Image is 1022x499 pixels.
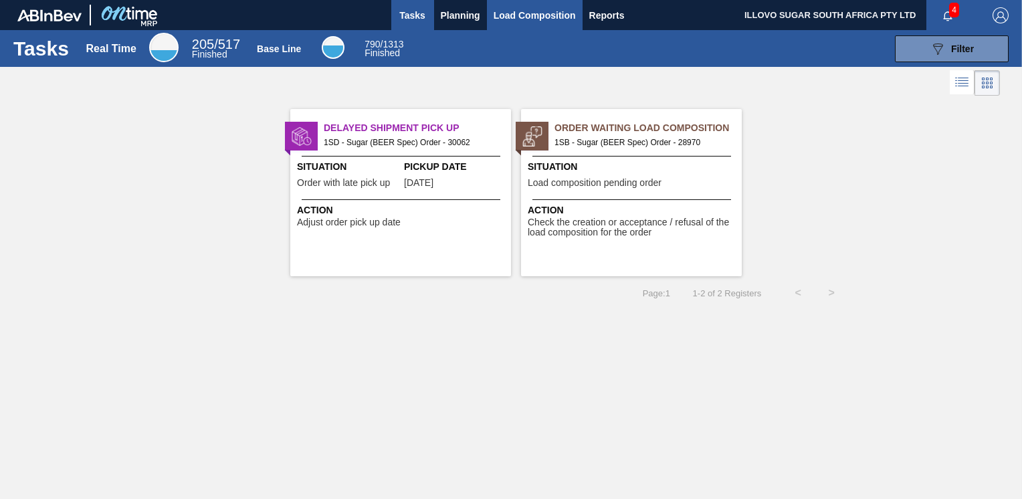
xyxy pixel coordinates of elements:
span: Situation [528,160,738,174]
div: Base Line [322,36,344,59]
span: Action [528,203,738,217]
div: Base Line [257,43,301,54]
img: status [522,126,542,146]
span: Order Waiting Load Composition [554,121,742,135]
img: TNhmsLtSVTkK8tSr43FrP2fwEKptu5GPRR3wAAAABJRU5ErkJggg== [17,9,82,21]
button: > [815,276,848,310]
span: Finished [192,49,227,60]
span: Finished [365,47,400,58]
span: Check the creation or acceptance / refusal of the load composition for the order [528,217,738,238]
div: Real Time [149,33,179,62]
span: Filter [951,43,974,54]
span: Pickup Date [404,160,508,174]
span: Delayed Shipment Pick Up [324,121,511,135]
span: Planning [441,7,480,23]
div: Real Time [86,43,136,55]
button: Notifications [926,6,969,25]
h1: Tasks [13,41,69,56]
span: Load composition pending order [528,178,661,188]
span: 205 [192,37,214,52]
span: Action [297,203,508,217]
div: Real Time [192,39,240,59]
span: / 517 [192,37,240,52]
span: Tasks [398,7,427,23]
span: / 1313 [365,39,403,49]
img: status [292,126,312,146]
span: Page : 1 [643,288,670,298]
span: 1 - 2 of 2 Registers [690,288,761,298]
div: List Vision [950,70,975,96]
button: < [781,276,815,310]
span: Adjust order pick up date [297,217,401,227]
span: 07/25/2025 [404,178,433,188]
img: Logout [993,7,1009,23]
span: Order with late pick up [297,178,390,188]
span: 790 [365,39,380,49]
span: Reports [589,7,625,23]
span: Load Composition [494,7,576,23]
div: Base Line [365,40,403,58]
span: 1SD - Sugar (BEER Spec) Order - 30062 [324,135,500,150]
span: Situation [297,160,401,174]
div: Card Vision [975,70,1000,96]
span: 4 [949,3,959,17]
span: 1SB - Sugar (BEER Spec) Order - 28970 [554,135,731,150]
button: Filter [895,35,1009,62]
